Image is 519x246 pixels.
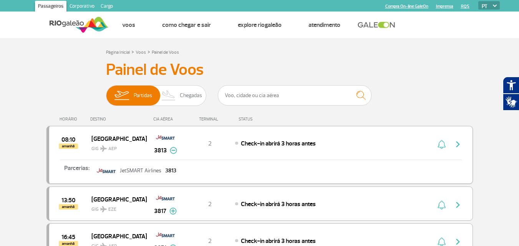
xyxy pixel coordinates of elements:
[98,1,116,13] a: Cargo
[108,206,116,213] span: EZE
[61,198,75,203] span: 2025-10-02 13:50:00
[165,168,176,173] p: 3813
[152,50,179,55] a: Painel de Voos
[208,200,212,208] span: 2
[453,200,463,210] img: seta-direita-painel-voo.svg
[66,1,98,13] a: Corporativo
[131,47,134,56] a: >
[106,50,130,55] a: Página Inicial
[106,60,413,79] h3: Painel de Voos
[308,21,340,29] a: Atendimento
[96,164,116,177] img: jesmart_miniatura.png
[385,4,428,9] a: Compra On-line GaleOn
[59,144,78,149] span: amanhã
[162,21,211,29] a: Como chegar e sair
[108,145,117,152] span: AEP
[122,21,135,29] a: Voos
[109,86,134,106] img: slider-embarque
[436,4,453,9] a: Imprensa
[49,163,95,173] p: Parcerias:
[208,140,212,147] span: 2
[461,4,469,9] a: RQS
[241,200,316,208] span: Check-in abrirá 3 horas antes
[241,237,316,245] span: Check-in abrirá 3 horas antes
[503,77,519,111] div: Plugin de acessibilidade da Hand Talk.
[169,208,177,215] img: mais-info-painel-voo.svg
[35,1,66,13] a: Passageiros
[453,140,463,149] img: seta-direita-painel-voo.svg
[61,137,75,142] span: 2025-10-02 08:10:00
[91,202,141,213] span: GIG
[158,86,180,106] img: slider-desembarque
[154,146,167,155] span: 3813
[49,117,91,122] div: HORÁRIO
[208,237,212,245] span: 2
[241,140,316,147] span: Check-in abrirá 3 horas antes
[100,206,107,212] img: destiny_airplane.svg
[91,141,141,152] span: GIG
[91,134,141,144] span: [GEOGRAPHIC_DATA]
[59,204,78,210] span: amanhã
[134,86,152,106] span: Partidas
[170,147,177,154] img: menos-info-painel-voo.svg
[154,206,166,216] span: 3817
[146,117,185,122] div: CIA AÉREA
[235,117,297,122] div: STATUS
[90,117,146,122] div: DESTINO
[100,145,107,152] img: destiny_airplane.svg
[61,234,75,240] span: 2025-10-02 16:45:00
[91,194,141,204] span: [GEOGRAPHIC_DATA]
[238,21,282,29] a: Explore RIOgaleão
[185,117,235,122] div: TERMINAL
[148,47,150,56] a: >
[438,200,446,210] img: sino-painel-voo.svg
[180,86,202,106] span: Chegadas
[438,140,446,149] img: sino-painel-voo.svg
[218,85,371,106] input: Voo, cidade ou cia aérea
[503,77,519,94] button: Abrir recursos assistivos.
[136,50,146,55] a: Voos
[120,168,161,173] p: JetSMART Airlines
[503,94,519,111] button: Abrir tradutor de língua de sinais.
[91,231,141,241] span: [GEOGRAPHIC_DATA]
